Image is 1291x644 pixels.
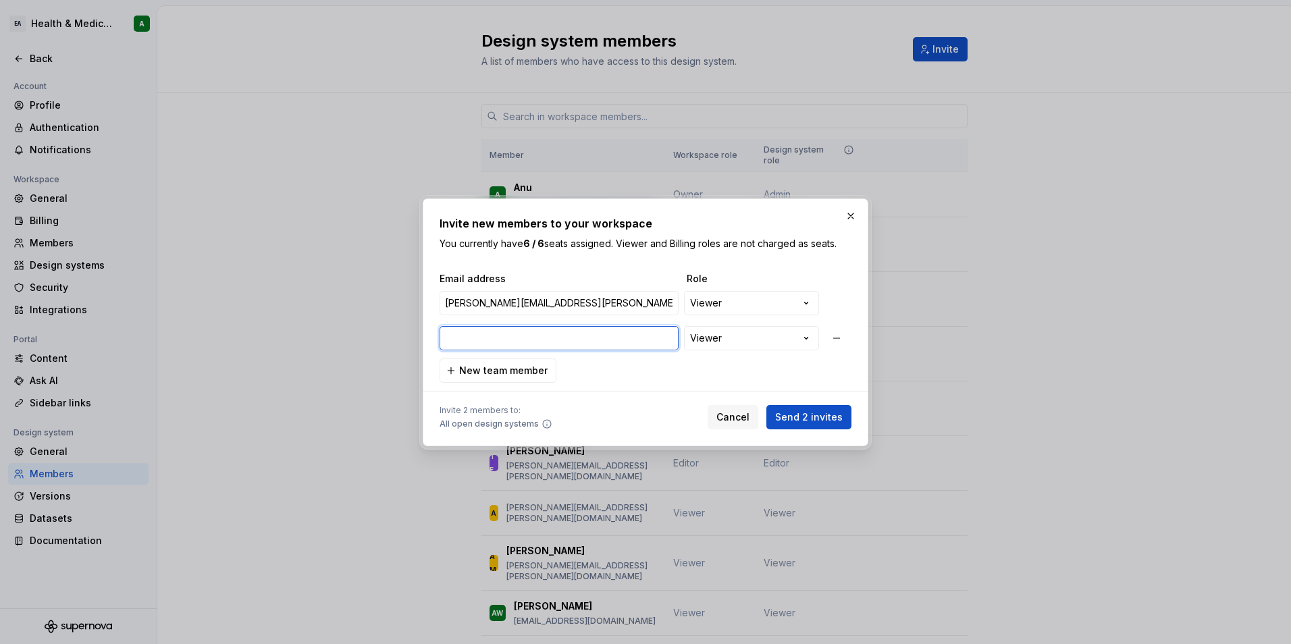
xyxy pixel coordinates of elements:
[523,238,544,249] b: 6 / 6
[440,358,556,383] button: New team member
[440,215,851,232] h2: Invite new members to your workspace
[766,405,851,429] button: Send 2 invites
[459,364,548,377] span: New team member
[716,410,749,424] span: Cancel
[708,405,758,429] button: Cancel
[440,237,851,250] p: You currently have seats assigned. Viewer and Billing roles are not charged as seats.
[440,272,681,286] span: Email address
[440,405,552,416] span: Invite 2 members to:
[440,419,539,429] span: All open design systems
[687,272,822,286] span: Role
[775,410,843,424] span: Send 2 invites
